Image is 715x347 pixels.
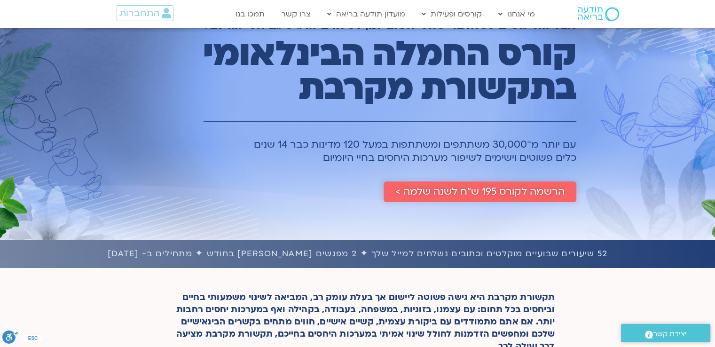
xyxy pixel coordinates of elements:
[231,5,269,23] a: תמכו בנו
[384,181,576,202] a: הרשמה לקורס 195 ש״ח לשנה שלמה >
[578,7,619,21] img: תודעה בריאה
[417,5,487,23] a: קורסים ופעילות
[161,138,576,165] h1: עם יותר מ־30,000 משתתפים ומשתתפות במעל 120 מדינות כבר 14 שנים כלים פשוטים וישימים לשיפור מערכות ה...
[621,324,710,342] a: יצירת קשר
[161,37,576,105] h1: קורס החמלה הבינלאומי בתקשורת מקרבת​
[322,5,410,23] a: מועדון תודעה בריאה
[276,5,315,23] a: צרו קשר
[653,328,687,340] span: יצירת קשר
[494,5,540,23] a: מי אנחנו
[5,247,710,261] h1: 52 שיעורים שבועיים מוקלטים וכתובים נשלחים למייל שלך ✦ 2 מפגשים [PERSON_NAME] בחודש ✦ מתחילים ב- [...
[119,8,159,18] span: התחברות
[117,5,173,21] a: התחברות
[395,186,565,197] span: הרשמה לקורס 195 ש״ח לשנה שלמה >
